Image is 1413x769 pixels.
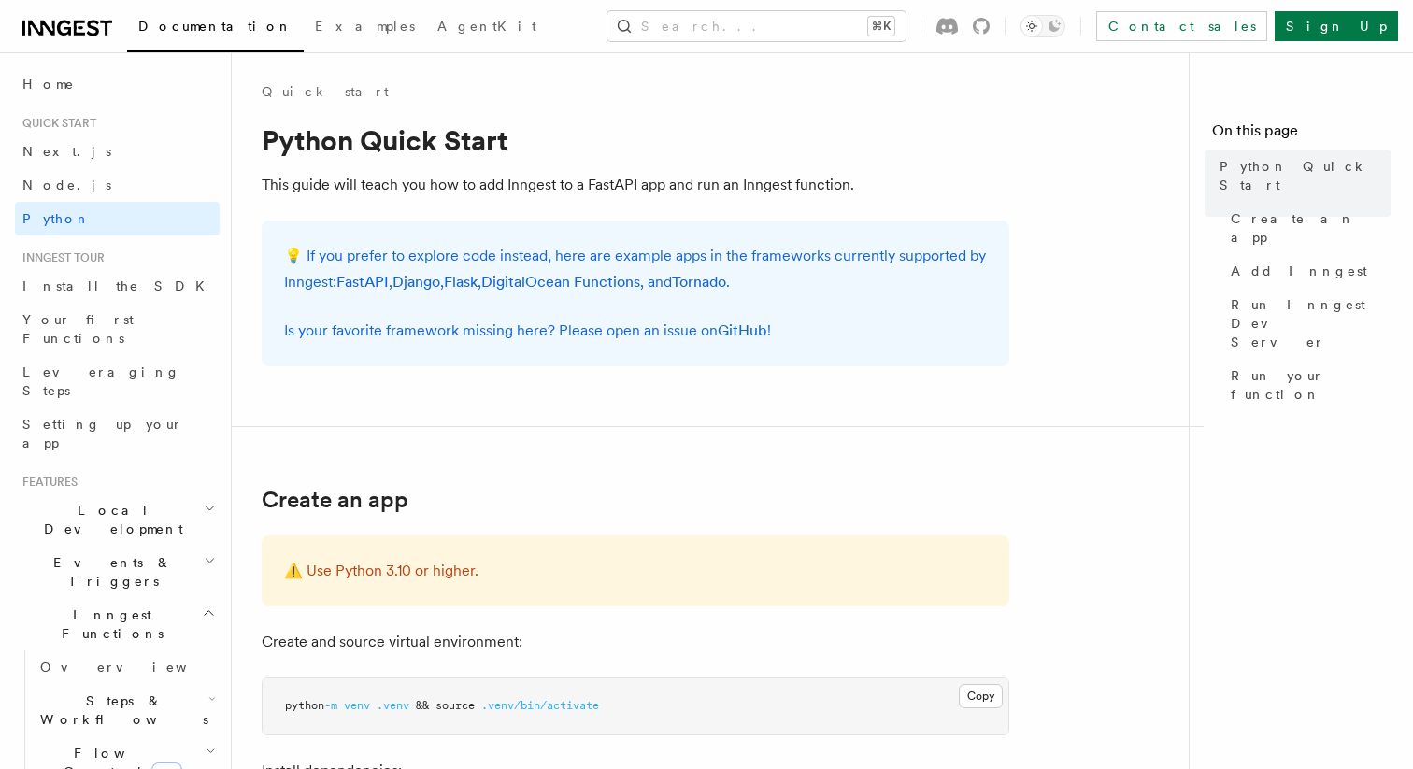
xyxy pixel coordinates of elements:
[344,699,370,712] span: venv
[284,318,987,344] p: Is your favorite framework missing here? Please open an issue on !
[15,202,220,235] a: Python
[1275,11,1398,41] a: Sign Up
[392,273,440,291] a: Django
[22,178,111,192] span: Node.js
[15,598,220,650] button: Inngest Functions
[437,19,536,34] span: AgentKit
[1220,157,1391,194] span: Python Quick Start
[1223,288,1391,359] a: Run Inngest Dev Server
[15,553,204,591] span: Events & Triggers
[284,243,987,295] p: 💡 If you prefer to explore code instead, here are example apps in the frameworks currently suppor...
[1223,202,1391,254] a: Create an app
[15,355,220,407] a: Leveraging Steps
[40,660,233,675] span: Overview
[15,250,105,265] span: Inngest tour
[284,558,987,584] p: ⚠️ Use Python 3.10 or higher.
[1096,11,1267,41] a: Contact sales
[1212,120,1391,150] h4: On this page
[304,6,426,50] a: Examples
[15,605,202,643] span: Inngest Functions
[1212,150,1391,202] a: Python Quick Start
[377,699,409,712] span: .venv
[444,273,478,291] a: Flask
[1231,295,1391,351] span: Run Inngest Dev Server
[22,364,180,398] span: Leveraging Steps
[22,417,183,450] span: Setting up your app
[15,168,220,202] a: Node.js
[1223,254,1391,288] a: Add Inngest
[33,691,208,729] span: Steps & Workflows
[416,699,429,712] span: &&
[481,273,640,291] a: DigitalOcean Functions
[33,650,220,684] a: Overview
[1231,209,1391,247] span: Create an app
[672,273,726,291] a: Tornado
[718,321,767,339] a: GitHub
[138,19,293,34] span: Documentation
[315,19,415,34] span: Examples
[285,699,324,712] span: python
[481,699,599,712] span: .venv/bin/activate
[1231,262,1367,280] span: Add Inngest
[959,684,1003,708] button: Copy
[262,82,389,101] a: Quick start
[262,487,408,513] a: Create an app
[1020,15,1065,37] button: Toggle dark mode
[15,407,220,460] a: Setting up your app
[22,211,91,226] span: Python
[127,6,304,52] a: Documentation
[15,493,220,546] button: Local Development
[1223,359,1391,411] a: Run your function
[15,546,220,598] button: Events & Triggers
[336,273,389,291] a: FastAPI
[1231,366,1391,404] span: Run your function
[435,699,475,712] span: source
[262,172,1009,198] p: This guide will teach you how to add Inngest to a FastAPI app and run an Inngest function.
[15,135,220,168] a: Next.js
[22,312,134,346] span: Your first Functions
[15,501,204,538] span: Local Development
[607,11,906,41] button: Search...⌘K
[15,116,96,131] span: Quick start
[33,684,220,736] button: Steps & Workflows
[15,269,220,303] a: Install the SDK
[324,699,337,712] span: -m
[22,278,216,293] span: Install the SDK
[426,6,548,50] a: AgentKit
[262,629,1009,655] p: Create and source virtual environment:
[868,17,894,36] kbd: ⌘K
[22,144,111,159] span: Next.js
[262,123,1009,157] h1: Python Quick Start
[22,75,75,93] span: Home
[15,303,220,355] a: Your first Functions
[15,475,78,490] span: Features
[15,67,220,101] a: Home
